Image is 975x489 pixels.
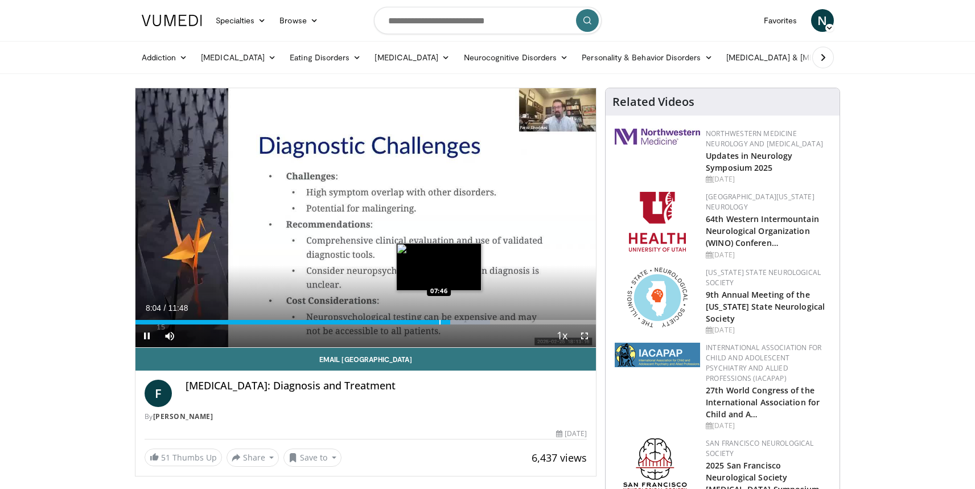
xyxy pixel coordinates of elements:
div: [DATE] [706,250,830,260]
h4: Related Videos [612,95,694,109]
a: N [811,9,834,32]
a: 9th Annual Meeting of the [US_STATE] State Neurological Society [706,289,825,324]
img: VuMedi Logo [142,15,202,26]
a: Addiction [135,46,195,69]
button: Save to [283,449,342,467]
a: Favorites [757,9,804,32]
div: [DATE] [706,325,830,335]
img: 2a462fb6-9365-492a-ac79-3166a6f924d8.png.150x105_q85_autocrop_double_scale_upscale_version-0.2.jpg [615,129,700,145]
a: Eating Disorders [283,46,368,69]
div: [DATE] [706,421,830,431]
button: Share [227,449,279,467]
span: / [164,303,166,313]
a: Personality & Behavior Disorders [575,46,719,69]
img: 2a9917ce-aac2-4f82-acde-720e532d7410.png.150x105_q85_autocrop_double_scale_upscale_version-0.2.png [615,343,700,367]
a: Updates in Neurology Symposium 2025 [706,150,792,173]
button: Mute [158,324,181,347]
a: [US_STATE] State Neurological Society [706,268,821,287]
a: Browse [273,9,325,32]
a: Neurocognitive Disorders [457,46,575,69]
h4: [MEDICAL_DATA]: Diagnosis and Treatment [186,380,587,392]
video-js: Video Player [135,88,596,348]
input: Search topics, interventions [374,7,602,34]
div: Progress Bar [135,320,596,324]
a: 27th World Congress of the International Association for Child and A… [706,385,820,420]
a: 51 Thumbs Up [145,449,222,466]
a: International Association for Child and Adolescent Psychiatry and Allied Professions (IACAPAP) [706,343,821,383]
a: 64th Western Intermountain Neurological Organization (WINO) Conferen… [706,213,819,248]
a: F [145,380,172,407]
img: 71a8b48c-8850-4916-bbdd-e2f3ccf11ef9.png.150x105_q85_autocrop_double_scale_upscale_version-0.2.png [627,268,688,327]
div: [DATE] [556,429,587,439]
span: 11:48 [168,303,188,313]
span: 6,437 views [532,451,587,465]
span: 8:04 [146,303,161,313]
a: Email [GEOGRAPHIC_DATA] [135,348,596,371]
span: 51 [161,452,170,463]
a: San Francisco Neurological Society [706,438,813,458]
a: [GEOGRAPHIC_DATA][US_STATE] Neurology [706,192,814,212]
a: [MEDICAL_DATA] [368,46,456,69]
button: Pause [135,324,158,347]
a: [MEDICAL_DATA] & [MEDICAL_DATA] [719,46,882,69]
div: [DATE] [706,174,830,184]
a: [PERSON_NAME] [153,412,213,421]
button: Playback Rate [550,324,573,347]
div: By [145,412,587,422]
button: Fullscreen [573,324,596,347]
img: f6362829-b0a3-407d-a044-59546adfd345.png.150x105_q85_autocrop_double_scale_upscale_version-0.2.png [629,192,686,252]
a: [MEDICAL_DATA] [194,46,283,69]
a: Northwestern Medicine Neurology and [MEDICAL_DATA] [706,129,823,149]
img: image.jpeg [396,243,482,291]
a: Specialties [209,9,273,32]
